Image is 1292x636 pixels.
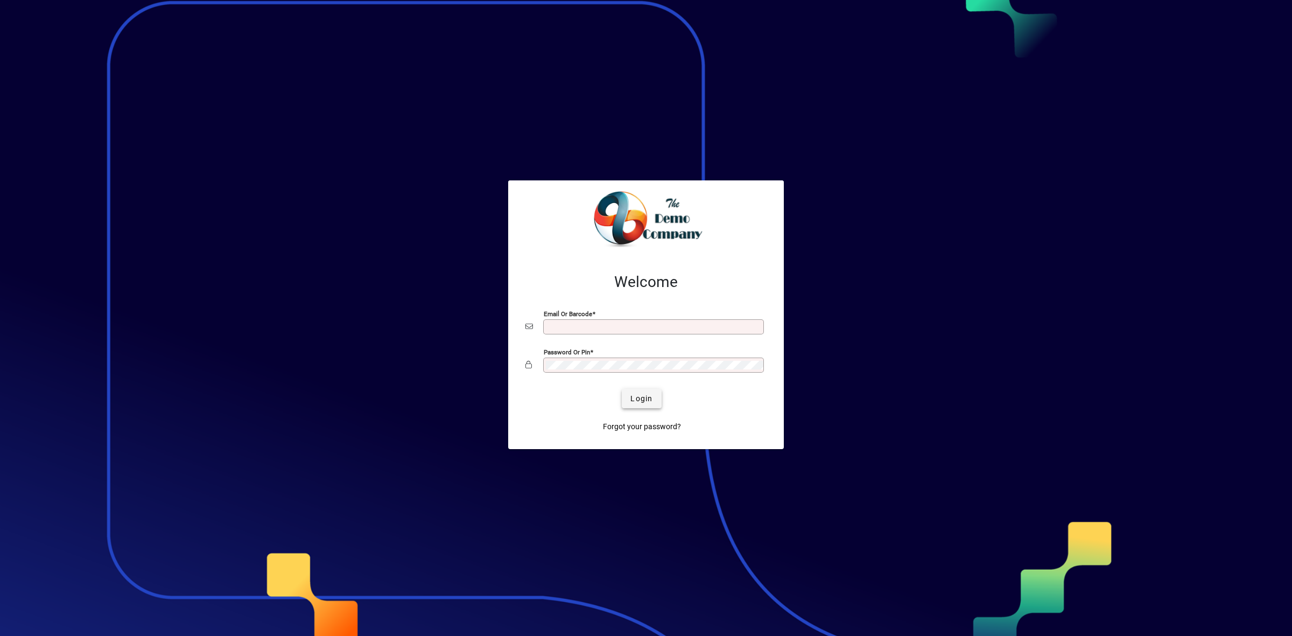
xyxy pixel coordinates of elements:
[599,417,685,436] a: Forgot your password?
[525,273,767,291] h2: Welcome
[544,310,592,318] mat-label: Email or Barcode
[630,393,652,404] span: Login
[622,389,661,408] button: Login
[603,421,681,432] span: Forgot your password?
[544,348,590,356] mat-label: Password or Pin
